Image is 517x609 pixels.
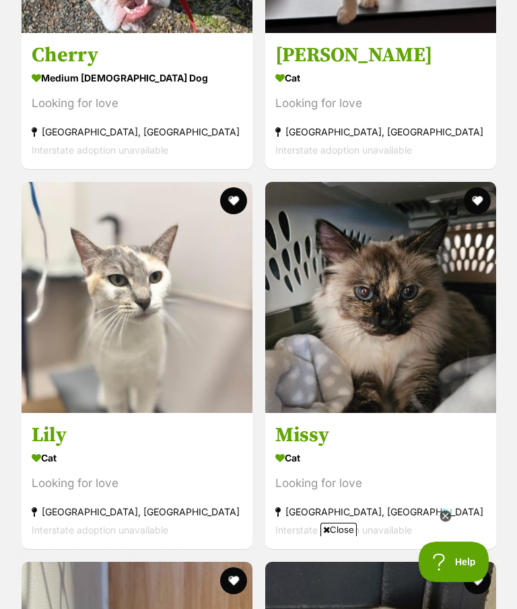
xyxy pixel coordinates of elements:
[463,187,490,214] button: favourite
[32,68,242,88] div: medium [DEMOGRAPHIC_DATA] Dog
[32,42,242,68] h3: Cherry
[275,448,486,468] div: Cat
[220,187,247,214] button: favourite
[32,524,168,536] span: Interstate adoption unavailable
[265,32,496,169] a: [PERSON_NAME] Cat Looking for love [GEOGRAPHIC_DATA], [GEOGRAPHIC_DATA] Interstate adoption unava...
[275,68,486,88] div: Cat
[32,144,168,156] span: Interstate adoption unavailable
[32,94,242,113] div: Looking for love
[32,474,242,492] div: Looking for love
[265,412,496,549] a: Missy Cat Looking for love [GEOGRAPHIC_DATA], [GEOGRAPHIC_DATA] Interstate adoption unavailable f...
[419,542,490,582] iframe: Help Scout Beacon - Open
[275,144,412,156] span: Interstate adoption unavailable
[275,94,486,113] div: Looking for love
[32,422,242,448] h3: Lily
[32,448,242,468] div: Cat
[22,412,252,549] a: Lily Cat Looking for love [GEOGRAPHIC_DATA], [GEOGRAPHIC_DATA] Interstate adoption unavailable fa...
[275,503,486,521] div: [GEOGRAPHIC_DATA], [GEOGRAPHIC_DATA]
[275,42,486,68] h3: [PERSON_NAME]
[265,182,496,413] img: Missy
[275,474,486,492] div: Looking for love
[22,32,252,169] a: Cherry medium [DEMOGRAPHIC_DATA] Dog Looking for love [GEOGRAPHIC_DATA], [GEOGRAPHIC_DATA] Inters...
[32,503,242,521] div: [GEOGRAPHIC_DATA], [GEOGRAPHIC_DATA]
[275,422,486,448] h3: Missy
[275,123,486,141] div: [GEOGRAPHIC_DATA], [GEOGRAPHIC_DATA]
[13,542,504,602] iframe: Advertisement
[32,123,242,141] div: [GEOGRAPHIC_DATA], [GEOGRAPHIC_DATA]
[22,182,252,413] img: Lily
